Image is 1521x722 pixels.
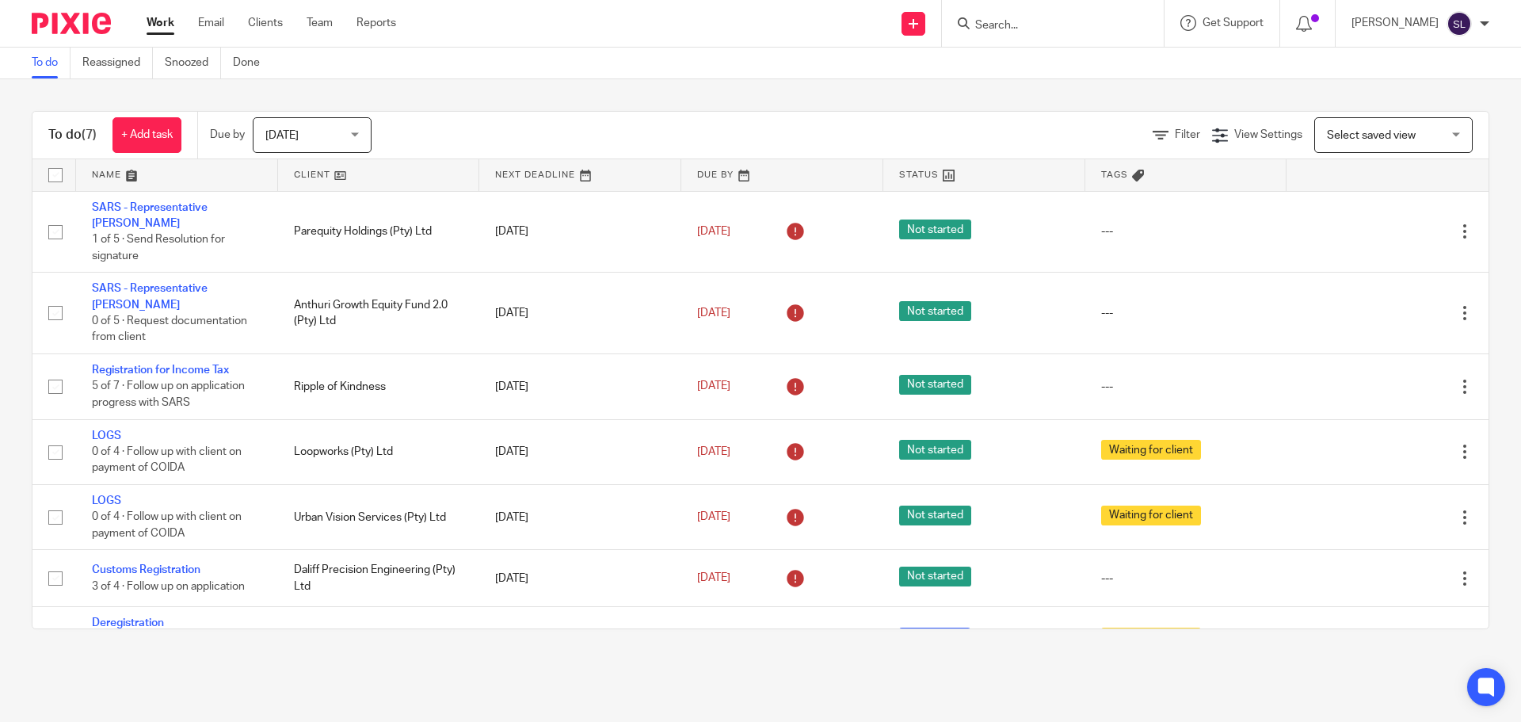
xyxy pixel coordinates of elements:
a: LOGS [92,430,121,441]
span: Waiting for client [1101,628,1201,648]
p: Due by [210,127,245,143]
td: Daliff Precision Engineering (Pty) Ltd [278,550,480,606]
a: SARS - Representative [PERSON_NAME] [92,202,208,229]
p: [PERSON_NAME] [1351,15,1439,31]
img: Pixie [32,13,111,34]
span: [DATE] [697,226,730,237]
span: [DATE] [697,512,730,523]
span: 0 of 4 · Follow up with client on payment of COIDA [92,512,242,540]
td: Parequity Holdings (Pty) Ltd [278,191,480,273]
span: Not started [899,440,971,460]
span: Select saved view [1327,130,1416,141]
td: [DATE] [479,191,681,273]
a: Done [233,48,272,78]
td: Lovesolar (Pty) Ltd [278,606,480,671]
span: [DATE] [697,381,730,392]
span: Not started [899,567,971,586]
span: View Settings [1234,129,1302,140]
span: [DATE] [697,572,730,583]
span: Not started [899,375,971,395]
td: [DATE] [479,485,681,550]
input: Search [974,19,1116,33]
a: Deregistration [92,617,164,628]
a: + Add task [112,117,181,153]
div: --- [1101,223,1271,239]
span: Not started [899,220,971,239]
a: Reports [356,15,396,31]
span: [DATE] [697,446,730,457]
a: Clients [248,15,283,31]
span: 3 of 4 · Follow up on application [92,581,245,592]
a: Email [198,15,224,31]
span: [DATE] [697,308,730,319]
span: (7) [82,128,97,141]
span: Get Support [1203,17,1264,29]
td: Urban Vision Services (Pty) Ltd [278,485,480,550]
td: [DATE] [479,419,681,484]
h1: To do [48,127,97,143]
td: [DATE] [479,354,681,419]
span: Not started [899,301,971,321]
td: Anthuri Growth Equity Fund 2.0 (Pty) Ltd [278,273,480,354]
td: [DATE] [479,273,681,354]
a: Customs Registration [92,564,200,575]
span: Tags [1101,170,1128,179]
a: Work [147,15,174,31]
span: Waiting for client [1101,506,1201,525]
span: 0 of 4 · Follow up with client on payment of COIDA [92,446,242,474]
td: [DATE] [479,550,681,606]
a: Snoozed [165,48,221,78]
span: In progress [899,628,970,648]
td: Loopworks (Pty) Ltd [278,419,480,484]
a: Reassigned [82,48,153,78]
span: 0 of 5 · Request documentation from client [92,315,247,343]
a: LOGS [92,495,121,506]
div: --- [1101,305,1271,321]
span: Waiting for client [1101,440,1201,460]
a: To do [32,48,71,78]
span: Filter [1175,129,1200,140]
img: svg%3E [1447,11,1472,36]
a: Team [307,15,333,31]
span: [DATE] [265,130,299,141]
div: --- [1101,571,1271,586]
td: [DATE] [479,606,681,671]
span: Not started [899,506,971,525]
span: 1 of 5 · Send Resolution for signature [92,234,225,262]
span: 5 of 7 · Follow up on application progress with SARS [92,381,245,409]
td: Ripple of Kindness [278,354,480,419]
a: SARS - Representative [PERSON_NAME] [92,283,208,310]
div: --- [1101,379,1271,395]
a: Registration for Income Tax [92,365,229,376]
